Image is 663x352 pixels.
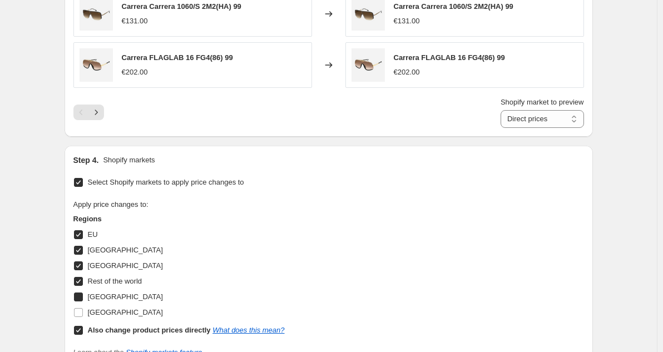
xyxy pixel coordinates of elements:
span: Apply price changes to: [73,200,149,209]
span: EU [88,230,98,239]
div: €202.00 [394,67,420,78]
img: 10075_80x.png [352,48,385,82]
img: 10075_80x.png [80,48,113,82]
a: What does this mean? [212,326,284,334]
b: Also change product prices directly [88,326,211,334]
span: [GEOGRAPHIC_DATA] [88,261,163,270]
span: Carrera FLAGLAB 16 FG4(86) 99 [122,53,233,62]
h2: Step 4. [73,155,99,166]
span: Carrera Carrera 1060/S 2M2(HA) 99 [394,2,513,11]
span: [GEOGRAPHIC_DATA] [88,308,163,316]
span: Rest of the world [88,277,142,285]
div: €131.00 [122,16,148,27]
span: Select Shopify markets to apply price changes to [88,178,244,186]
button: Next [88,105,104,120]
nav: Pagination [73,105,104,120]
span: [GEOGRAPHIC_DATA] [88,246,163,254]
span: Carrera FLAGLAB 16 FG4(86) 99 [394,53,505,62]
div: €202.00 [122,67,148,78]
p: Shopify markets [103,155,155,166]
div: €131.00 [394,16,420,27]
span: Carrera Carrera 1060/S 2M2(HA) 99 [122,2,241,11]
span: Shopify market to preview [501,98,584,106]
span: [GEOGRAPHIC_DATA] [88,292,163,301]
h3: Regions [73,214,285,225]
